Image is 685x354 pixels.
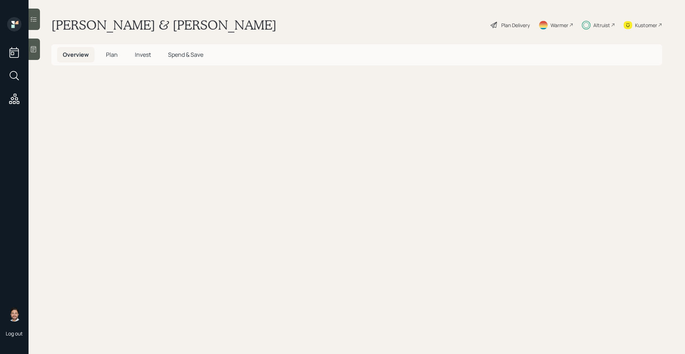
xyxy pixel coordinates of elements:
[593,21,610,29] div: Altruist
[501,21,530,29] div: Plan Delivery
[6,330,23,337] div: Log out
[106,51,118,59] span: Plan
[63,51,89,59] span: Overview
[51,17,276,33] h1: [PERSON_NAME] & [PERSON_NAME]
[135,51,151,59] span: Invest
[168,51,203,59] span: Spend & Save
[550,21,568,29] div: Warmer
[635,21,657,29] div: Kustomer
[7,307,21,322] img: michael-russo-headshot.png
